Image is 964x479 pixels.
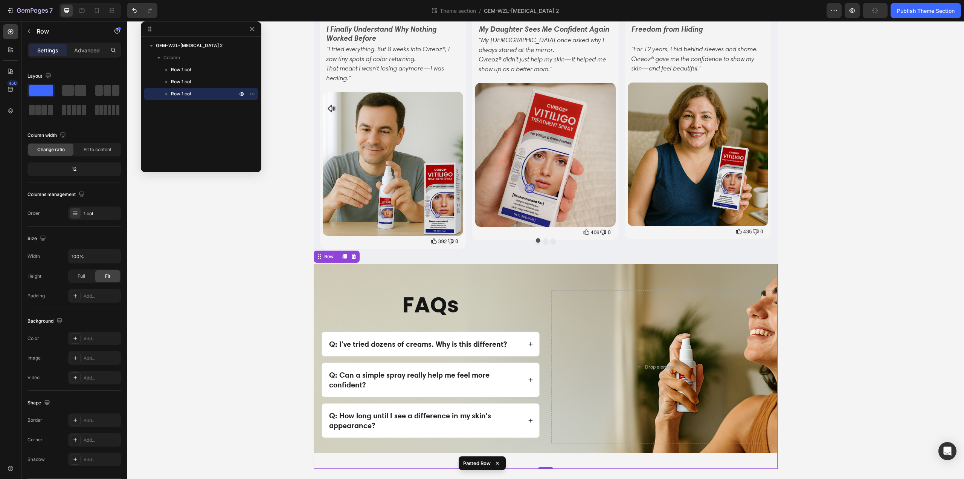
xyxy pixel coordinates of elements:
[27,398,52,408] div: Shape
[163,54,180,61] span: Column
[127,3,157,18] div: Undo/Redo
[438,7,477,15] span: Theme section
[127,21,964,479] iframe: Design area
[27,71,53,81] div: Layout
[84,210,119,217] div: 1 col
[37,146,65,153] span: Change ratio
[84,146,111,153] span: Fit to content
[84,437,119,444] div: Add...
[199,23,333,61] p: "I tried everything. But 8 weeks into Cvreoz®, I saw tiny spots of color returning. That meant I ...
[78,273,85,280] span: Full
[196,71,336,225] img: gempages_573903386756252720-1d41c199-9cff-42ec-8041-3450baac7f03.jpg
[69,249,120,263] input: Auto
[27,335,39,342] div: Color
[27,355,41,361] div: Image
[424,217,429,222] button: Dot
[463,459,491,467] p: Pasted Row
[84,417,119,424] div: Add...
[84,355,119,362] div: Add...
[156,42,223,49] span: GEM-WZL-[MEDICAL_DATA] 2
[416,217,421,222] button: Dot
[348,62,489,216] img: gempages_573903386756252720-57375f11-5123-40f9-9be2-b36a2ff31e7b.jpg
[105,273,110,280] span: Fit
[84,456,119,463] div: Add...
[84,375,119,381] div: Add...
[49,6,53,15] p: 7
[171,78,191,86] span: Row 1 col
[505,3,644,12] p: Freedom from Hiding
[27,417,42,424] div: Border
[352,14,485,52] p: "My [DEMOGRAPHIC_DATA] once asked why I always stared at the mirror. Cvreoz® didn't just help my ...
[200,3,333,21] p: I Finally Understand Why Nothing Worked Before
[27,374,40,381] div: Video
[202,390,364,409] strong: Q: How long until I see a difference in my skin's appearance?
[27,130,67,141] div: Column width
[501,61,641,215] img: gempages_573903386756252720-b1317264-10e1-4969-9060-18aadc73bda3.jpg
[37,27,101,36] p: Row
[194,269,413,298] h2: FAQs
[479,7,481,15] span: /
[897,7,955,15] div: Publish Theme Section
[7,80,18,86] div: 450
[84,335,119,342] div: Add...
[29,164,119,174] div: 12
[27,456,45,463] div: Shadow
[27,273,41,280] div: Height
[199,81,211,93] button: Carousel Back Arrow
[27,253,40,260] div: Width
[938,442,956,460] div: Open Intercom Messenger
[27,292,45,299] div: Padding
[196,232,208,239] div: Row
[171,90,191,98] span: Row 1 col
[202,349,363,368] strong: Q: Can a simple spray really help me feel more confident?
[27,190,86,200] div: Columns management
[27,210,40,217] div: Order
[74,46,100,54] p: Advanced
[504,23,638,52] p: "For 12 years, I hid behind sleeves and shame. Cvreoz® gave me the confidence to show my skin—and...
[891,3,961,18] button: Publish Theme Section
[518,343,558,349] div: Drop element here
[409,217,413,222] button: Dot
[27,316,64,326] div: Background
[27,436,43,443] div: Corner
[202,318,380,327] strong: Q: I've tried dozens of creams. Why is this different?
[484,7,559,15] span: GEM-WZL-[MEDICAL_DATA] 2
[171,66,191,73] span: Row 1 col
[352,3,485,12] p: My Daughter Sees Me Confident Again
[27,234,47,244] div: Size
[3,3,56,18] button: 7
[37,46,58,54] p: Settings
[84,293,119,300] div: Add...
[627,81,639,93] button: Carousel Next Arrow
